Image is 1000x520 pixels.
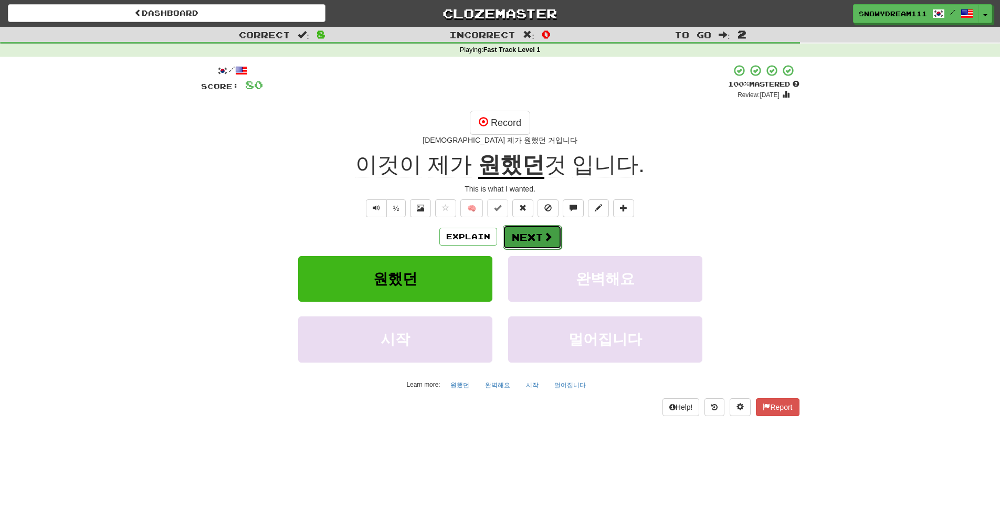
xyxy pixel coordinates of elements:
[572,152,638,177] span: 입니다
[449,29,515,40] span: Incorrect
[512,199,533,217] button: Reset to 0% Mastered (alt+r)
[8,4,325,22] a: Dashboard
[523,30,534,39] span: :
[538,199,559,217] button: Ignore sentence (alt+i)
[613,199,634,217] button: Add to collection (alt+a)
[341,4,659,23] a: Clozemaster
[470,111,530,135] button: Record
[428,152,472,177] span: 제가
[355,152,422,177] span: 이것이
[298,256,492,302] button: 원했던
[439,228,497,246] button: Explain
[675,29,711,40] span: To go
[508,316,702,362] button: 멀어집니다
[239,29,290,40] span: Correct
[719,30,730,39] span: :
[859,9,927,18] span: SnowyDream111
[576,271,635,287] span: 완벽해요
[662,398,700,416] button: Help!
[544,152,645,177] span: .
[201,184,799,194] div: This is what I wanted.
[544,152,566,177] span: 것
[435,199,456,217] button: Favorite sentence (alt+f)
[317,28,325,40] span: 8
[756,398,799,416] button: Report
[738,28,746,40] span: 2
[479,377,516,393] button: 완벽해요
[728,80,799,89] div: Mastered
[853,4,979,23] a: SnowyDream111 /
[704,398,724,416] button: Round history (alt+y)
[381,331,410,347] span: 시작
[483,46,541,54] strong: Fast Track Level 1
[364,199,406,217] div: Text-to-speech controls
[950,8,955,16] span: /
[520,377,544,393] button: 시작
[508,256,702,302] button: 완벽해요
[460,199,483,217] button: 🧠
[563,199,584,217] button: Discuss sentence (alt+u)
[298,316,492,362] button: 시작
[588,199,609,217] button: Edit sentence (alt+d)
[245,78,263,91] span: 80
[569,331,642,347] span: 멀어집니다
[738,91,780,99] small: Review: [DATE]
[445,377,475,393] button: 원했던
[549,377,592,393] button: 멀어집니다
[487,199,508,217] button: Set this sentence to 100% Mastered (alt+m)
[386,199,406,217] button: ½
[406,381,440,388] small: Learn more:
[410,199,431,217] button: Show image (alt+x)
[478,152,544,179] u: 원했던
[298,30,309,39] span: :
[728,80,749,88] span: 100 %
[542,28,551,40] span: 0
[366,199,387,217] button: Play sentence audio (ctl+space)
[201,82,239,91] span: Score:
[503,225,562,249] button: Next
[201,64,263,77] div: /
[201,135,799,145] div: [DEMOGRAPHIC_DATA] 제가 원했던 거입니다
[373,271,417,287] span: 원했던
